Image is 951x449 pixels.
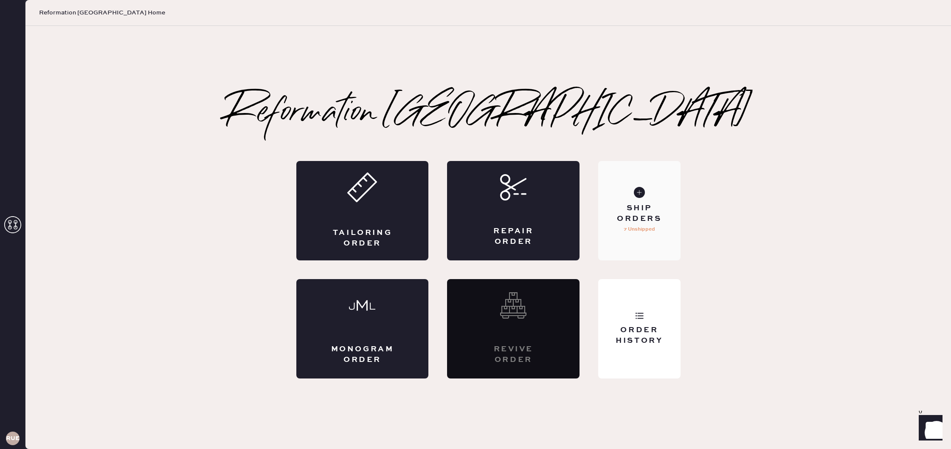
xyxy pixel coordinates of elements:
div: Monogram Order [330,344,395,365]
h2: Reformation [GEOGRAPHIC_DATA] [226,96,751,130]
h3: RUESA [6,435,20,441]
div: Ship Orders [605,203,673,224]
div: Repair Order [481,226,546,247]
span: Reformation [GEOGRAPHIC_DATA] Home [39,8,165,17]
p: 7 Unshipped [624,224,655,234]
iframe: Front Chat [911,411,947,447]
div: Revive order [481,344,546,365]
div: Interested? Contact us at care@hemster.co [447,279,580,378]
div: Order History [605,325,673,346]
div: Tailoring Order [330,228,395,249]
